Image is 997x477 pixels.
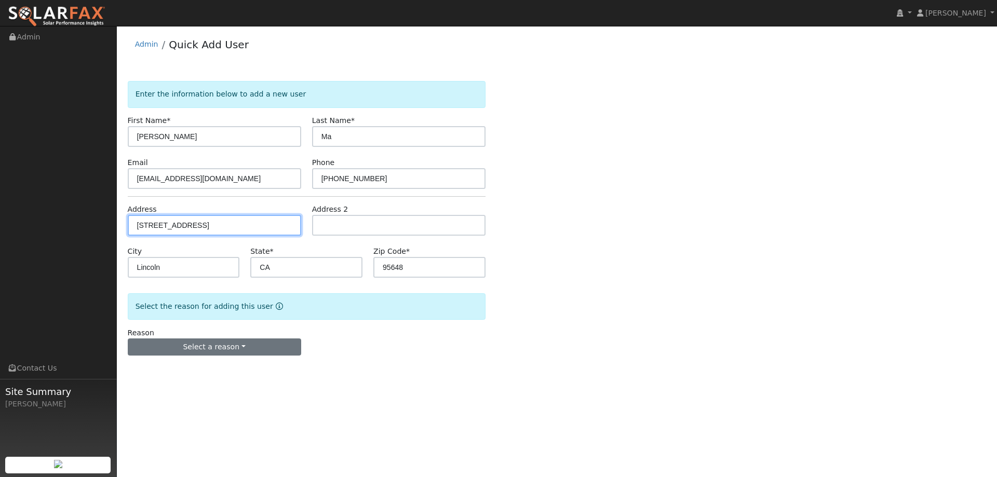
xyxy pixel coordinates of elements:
[167,116,170,125] span: Required
[250,246,273,257] label: State
[270,247,274,255] span: Required
[312,115,355,126] label: Last Name
[8,6,105,28] img: SolarFax
[54,460,62,468] img: retrieve
[351,116,355,125] span: Required
[5,385,111,399] span: Site Summary
[312,157,335,168] label: Phone
[925,9,986,17] span: [PERSON_NAME]
[128,81,486,107] div: Enter the information below to add a new user
[373,246,410,257] label: Zip Code
[273,302,283,310] a: Reason for new user
[128,338,301,356] button: Select a reason
[5,399,111,410] div: [PERSON_NAME]
[128,246,142,257] label: City
[128,157,148,168] label: Email
[135,40,158,48] a: Admin
[406,247,410,255] span: Required
[128,115,171,126] label: First Name
[128,293,486,320] div: Select the reason for adding this user
[128,204,157,215] label: Address
[169,38,249,51] a: Quick Add User
[312,204,348,215] label: Address 2
[128,328,154,338] label: Reason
